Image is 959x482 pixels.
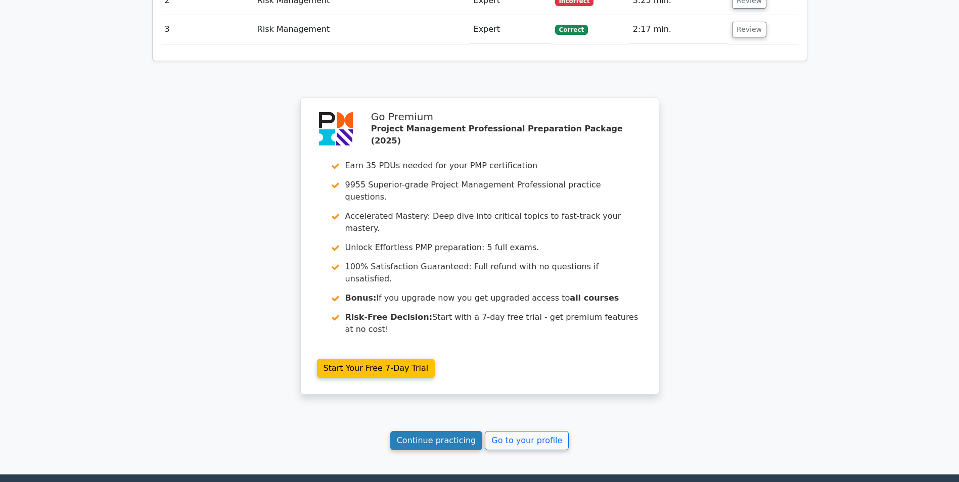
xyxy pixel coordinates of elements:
[485,431,569,450] a: Go to your profile
[555,25,588,35] span: Correct
[161,15,253,44] td: 3
[629,15,728,44] td: 2:17 min.
[470,15,551,44] td: Expert
[317,359,435,378] a: Start Your Free 7-Day Trial
[732,22,766,37] button: Review
[253,15,470,44] td: Risk Management
[390,431,483,450] a: Continue practicing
